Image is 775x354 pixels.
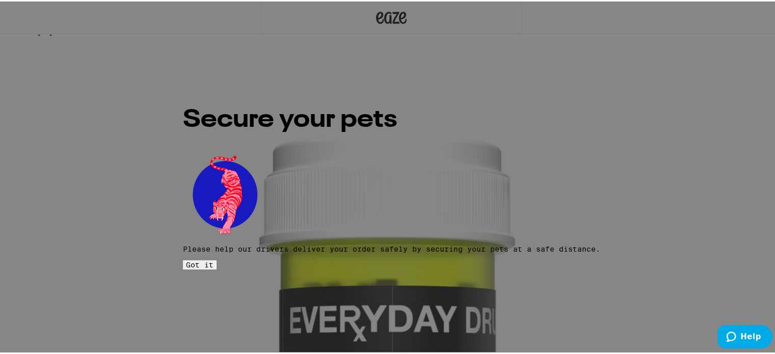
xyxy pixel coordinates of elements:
[186,259,213,267] span: Got it
[717,323,772,349] iframe: Opens a widget where you can find more information
[183,259,217,268] button: Got it
[183,151,266,235] img: pets
[183,243,600,252] p: Please help our drivers deliver your order safely by securing your pets at a safe distance.
[183,106,600,131] h2: Secure your pets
